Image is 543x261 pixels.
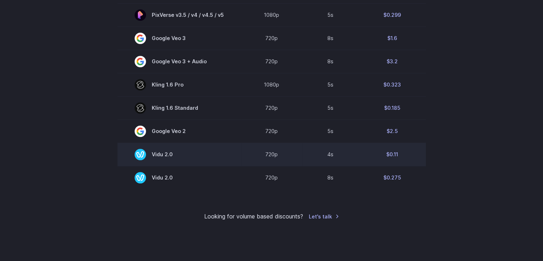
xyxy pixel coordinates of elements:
td: 720p [241,166,302,189]
td: $1.6 [359,26,426,50]
td: 720p [241,143,302,166]
a: Let's talk [309,212,339,221]
td: $2.5 [359,119,426,143]
td: 8s [302,26,359,50]
td: 720p [241,26,302,50]
small: Looking for volume based discounts? [204,212,303,221]
td: 720p [241,119,302,143]
td: $0.323 [359,73,426,96]
span: Vidu 2.0 [135,172,224,183]
span: PixVerse v3.5 / v4 / v4.5 / v5 [135,9,224,21]
span: Kling 1.6 Pro [135,79,224,90]
span: Google Veo 3 [135,33,224,44]
td: 5s [302,3,359,26]
td: 1080p [241,3,302,26]
td: 720p [241,50,302,73]
td: 720p [241,96,302,119]
span: Kling 1.6 Standard [135,102,224,114]
td: $0.11 [359,143,426,166]
td: 5s [302,119,359,143]
td: 5s [302,73,359,96]
span: Google Veo 3 + Audio [135,56,224,67]
td: 8s [302,166,359,189]
td: 8s [302,50,359,73]
td: 5s [302,96,359,119]
td: $3.2 [359,50,426,73]
td: 4s [302,143,359,166]
td: $0.299 [359,3,426,26]
span: Vidu 2.0 [135,149,224,160]
td: $0.185 [359,96,426,119]
td: 1080p [241,73,302,96]
span: Google Veo 2 [135,125,224,137]
td: $0.275 [359,166,426,189]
